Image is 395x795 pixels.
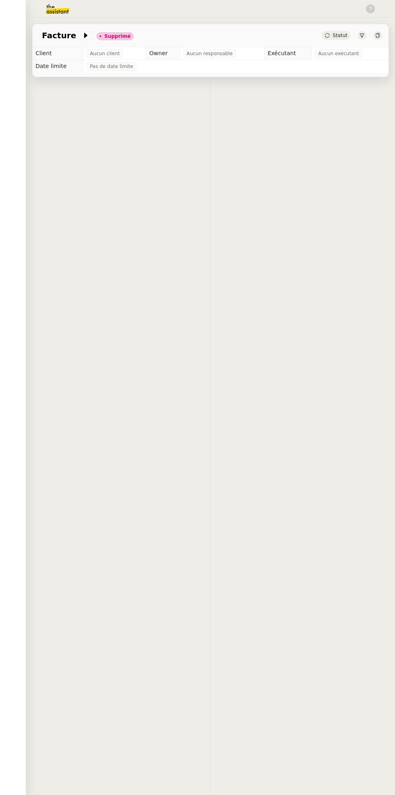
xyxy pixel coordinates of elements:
span: Statut [333,33,347,38]
td: Client [32,47,83,60]
span: Aucun exécutant [318,50,359,58]
td: Date limite [32,60,83,73]
span: Facture [42,31,82,39]
span: Aucun responsable [187,50,233,58]
td: Exécutant [264,47,312,60]
span: Pas de date limite [90,62,133,70]
td: Owner [146,47,180,60]
div: Supprimé [104,34,131,39]
span: Aucun client [90,50,120,58]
